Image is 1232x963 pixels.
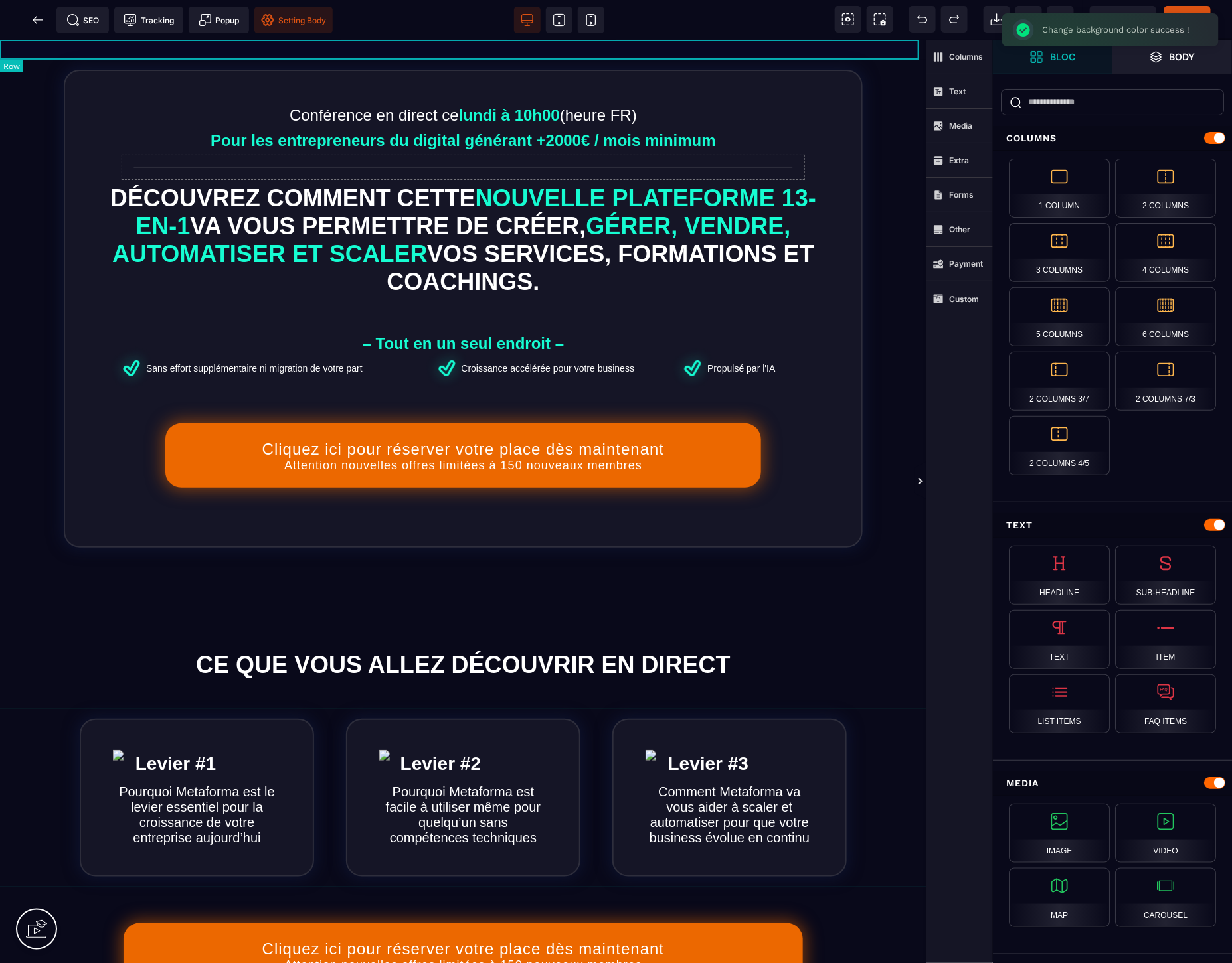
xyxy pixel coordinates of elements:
[1115,674,1216,733] div: FAQ Items
[1009,287,1110,346] div: 5 Columns
[124,13,174,27] span: Tracking
[993,126,1232,151] div: Columns
[97,88,830,113] text: Pour les entrepreneurs du digital générant +2000€ / mois minimum
[949,294,979,304] strong: Custom
[949,86,966,96] strong: Text
[949,259,983,269] strong: Payment
[112,173,796,228] span: GÉRER, VENDRE, AUTOMATISER ET SCALER
[459,66,560,84] b: lundi à 10h00
[1115,610,1216,669] div: Item
[1009,352,1110,411] div: 2 Columns 3/7
[993,40,1112,74] span: Open Blocks
[949,190,974,200] strong: Forms
[10,608,917,642] text: CE QUE VOUS ALLEZ DÉCOUVRIR EN DIRECT
[993,771,1232,796] div: Media
[704,320,820,337] text: Propulsé par l'IA
[97,63,830,88] text: Conférence en direct ce (heure FR)
[135,145,816,200] span: NOUVELLE PLATEFORME 13-EN-1
[1009,223,1110,282] div: 3 Columns
[1112,40,1232,74] span: Open Layer Manager
[1090,6,1156,33] span: Preview
[867,6,893,33] span: Screenshot
[97,141,830,259] text: DÉCOUVREZ COMMENT CETTE VA VOUS PERMETTRE DE CRÉER, VOS SERVICES, FORMATIONS ET COACHINGS.
[1009,610,1110,669] div: Text
[1115,546,1216,605] div: Sub-Headline
[1009,804,1110,863] div: Image
[1115,868,1216,927] div: Carousel
[422,305,472,352] img: B4BGOZIbHi86AAAAAElFTkSuQmCC
[1050,52,1075,62] strong: Bloc
[199,13,240,27] span: Popup
[261,13,326,27] span: Setting Body
[116,745,278,806] div: Pourquoi Metaforma est le levier essentiel pour la croissance de votre entreprise aujourd’hui
[1009,416,1110,475] div: 2 Columns 4/5
[124,883,803,948] button: Cliquez ici pour réserver votre place dès maintenantAttention nouvelles offres limitées à 150 nou...
[668,305,717,352] img: B4BGOZIbHi86AAAAAElFTkSuQmCC
[1115,159,1216,218] div: 2 Columns
[668,713,748,734] b: Levier #3
[649,745,810,806] div: Comment Metaforma va vous aider à scaler et automatiser pour que votre business évolue en continu
[165,384,761,448] button: Cliquez ici pour réserver votre place dès maintenantAttention nouvelles offres limitées à 150 nou...
[993,513,1232,538] div: Text
[835,6,861,33] span: View components
[1115,352,1216,411] div: 2 Columns 7/3
[400,713,481,734] b: Levier #2
[1009,546,1110,605] div: Headline
[1009,674,1110,733] div: List Items
[949,52,983,62] strong: Columns
[66,13,100,27] span: SEO
[949,121,972,131] strong: Media
[135,713,216,734] b: Levier #1
[949,224,970,234] strong: Other
[1115,804,1216,863] div: Video
[143,320,422,337] text: Sans effort supplémentaire ni migration de votre part
[1009,159,1110,218] div: 1 Column
[107,305,156,352] img: B4BGOZIbHi86AAAAAElFTkSuQmCC
[383,745,544,806] div: Pourquoi Metaforma est facile à utiliser même pour quelqu’un sans compétences techniques
[1115,287,1216,346] div: 6 Columns
[458,320,669,337] text: Croissance accélérée pour votre business
[949,155,969,165] strong: Extra
[1170,52,1195,62] strong: Body
[1009,868,1110,927] div: Map
[97,291,830,317] text: – Tout en un seul endroit –
[1115,223,1216,282] div: 4 Columns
